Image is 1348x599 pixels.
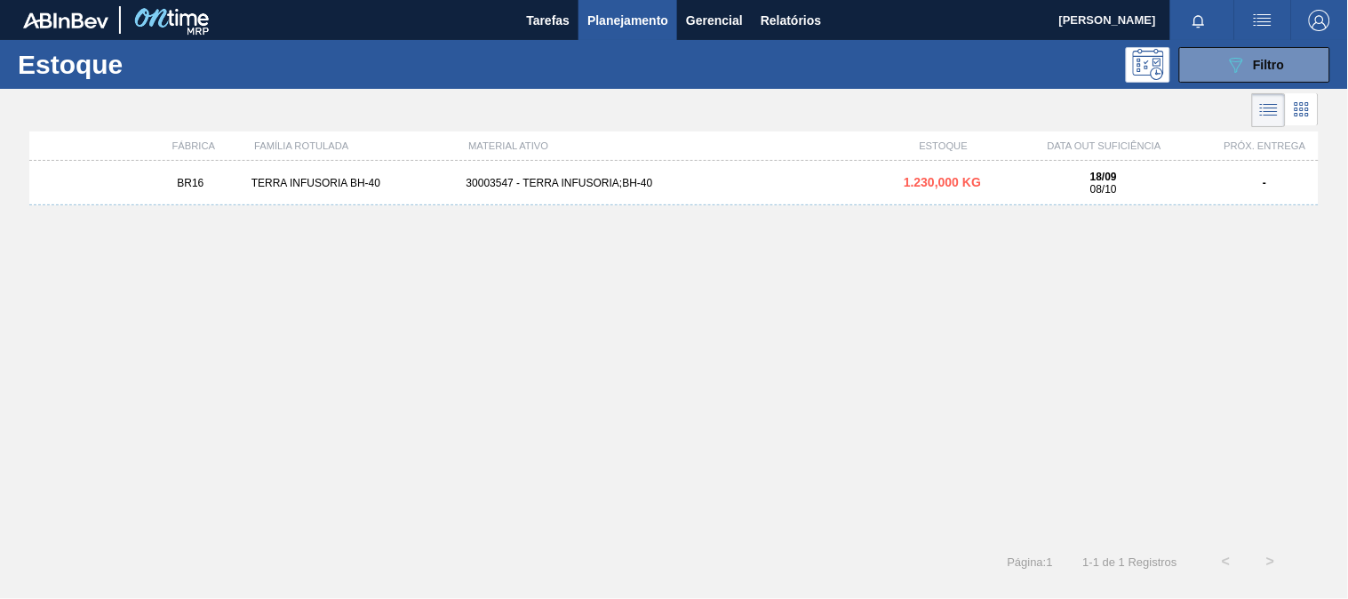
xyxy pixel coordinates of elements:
[18,54,273,75] h1: Estoque
[1179,47,1330,83] button: Filtro
[23,12,108,28] img: TNhmsLtSVTkK8tSr43FrP2fwEKptu5GPRR3wAAAABJRU5ErkJggg==
[1090,171,1117,183] strong: 18/09
[904,175,981,189] span: 1.230,000 KG
[1090,183,1117,196] span: 08/10
[1309,10,1330,31] img: Logout
[140,140,248,151] div: FÁBRICA
[890,140,998,151] div: ESTOQUE
[761,10,821,31] span: Relatórios
[1170,8,1227,33] button: Notificações
[459,177,889,189] div: 30003547 - TERRA INFUSORIA;BH-40
[686,10,743,31] span: Gerencial
[997,140,1211,151] div: DATA OUT SUFICIÊNCIA
[526,10,570,31] span: Tarefas
[1080,555,1177,569] span: 1 - 1 de 1 Registros
[587,10,668,31] span: Planejamento
[1252,10,1273,31] img: userActions
[1248,539,1293,584] button: >
[1286,93,1319,127] div: Visão em Cards
[1263,177,1266,189] strong: -
[1126,47,1170,83] div: Pogramando: nenhum usuário selecionado
[1211,140,1319,151] div: PRÓX. ENTREGA
[244,177,459,189] div: TERRA INFUSORIA BH-40
[1254,58,1285,72] span: Filtro
[247,140,461,151] div: FAMÍLIA ROTULADA
[177,177,203,189] span: BR16
[461,140,889,151] div: MATERIAL ATIVO
[1204,539,1248,584] button: <
[1008,555,1053,569] span: Página : 1
[1252,93,1286,127] div: Visão em Lista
